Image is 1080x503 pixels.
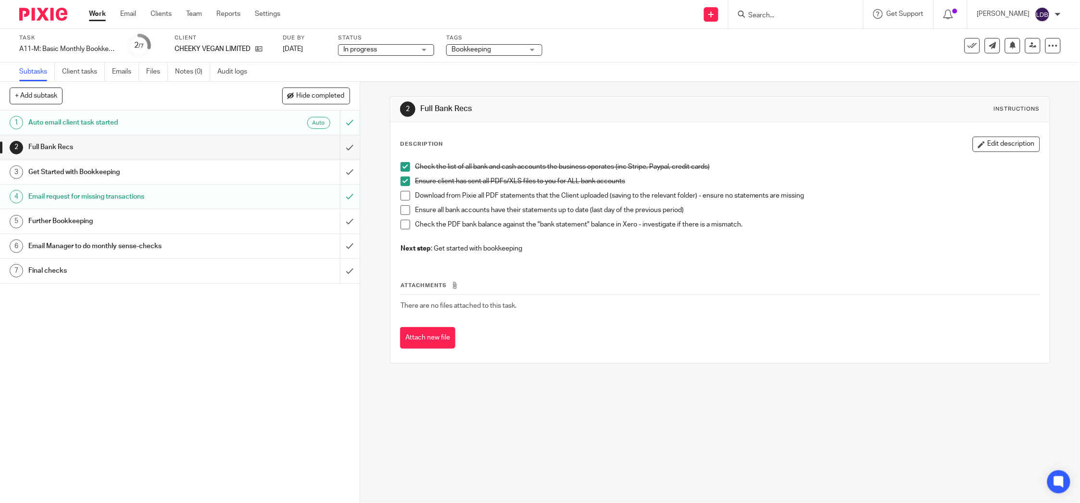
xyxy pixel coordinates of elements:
[89,9,106,19] a: Work
[1035,7,1050,22] img: svg%3E
[175,63,210,81] a: Notes (0)
[10,165,23,179] div: 3
[28,165,230,179] h1: Get Started with Bookkeeping
[401,302,516,309] span: There are no files attached to this task.
[175,34,271,42] label: Client
[216,9,240,19] a: Reports
[400,140,443,148] p: Description
[415,205,1040,215] p: Ensure all bank accounts have their statements up to date (last day of the previous period)
[401,244,1040,253] p: : Get started with bookkeeping
[401,283,447,288] span: Attachments
[28,214,230,228] h1: Further Bookkeeping
[415,220,1040,229] p: Check the PDF bank balance against the "bank statement" balance in Xero - investigate if there is...
[283,34,326,42] label: Due by
[120,9,136,19] a: Email
[19,44,115,54] div: A11-M: Basic Monthly Bookkeeping
[343,46,377,53] span: In progress
[415,176,1040,186] p: Ensure client has sent all PDFs/XLS files to you for ALL bank accounts
[10,88,63,104] button: + Add subtask
[28,189,230,204] h1: Email request for missing transactions
[217,63,254,81] a: Audit logs
[307,117,330,129] div: Auto
[283,46,303,52] span: [DATE]
[186,9,202,19] a: Team
[112,63,139,81] a: Emails
[146,63,168,81] a: Files
[28,140,230,154] h1: Full Bank Recs
[421,104,741,114] h1: Full Bank Recs
[255,9,280,19] a: Settings
[446,34,542,42] label: Tags
[400,327,455,349] button: Attach new file
[62,63,105,81] a: Client tasks
[415,191,1040,201] p: Download from Pixie all PDF statements that the Client uploaded (saving to the relevant folder) -...
[175,44,251,54] p: CHEEKY VEGAN LIMITED
[19,8,67,21] img: Pixie
[10,141,23,154] div: 2
[10,190,23,203] div: 4
[10,116,23,129] div: 1
[151,9,172,19] a: Clients
[994,105,1040,113] div: Instructions
[10,264,23,277] div: 7
[401,245,431,252] strong: Next step
[973,137,1040,152] button: Edit description
[338,34,434,42] label: Status
[28,115,230,130] h1: Auto email client task started
[10,215,23,228] div: 5
[28,239,230,253] h1: Email Manager to do monthly sense-checks
[19,63,55,81] a: Subtasks
[452,46,491,53] span: Bookkeeping
[415,162,1040,172] p: Check the list of all bank and cash accounts the business operates (inc Stripe, Paypal, credit ca...
[10,239,23,253] div: 6
[297,92,345,100] span: Hide completed
[28,264,230,278] h1: Final checks
[19,34,115,42] label: Task
[400,101,415,117] div: 2
[134,40,144,51] div: 2
[282,88,350,104] button: Hide completed
[138,43,144,49] small: /7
